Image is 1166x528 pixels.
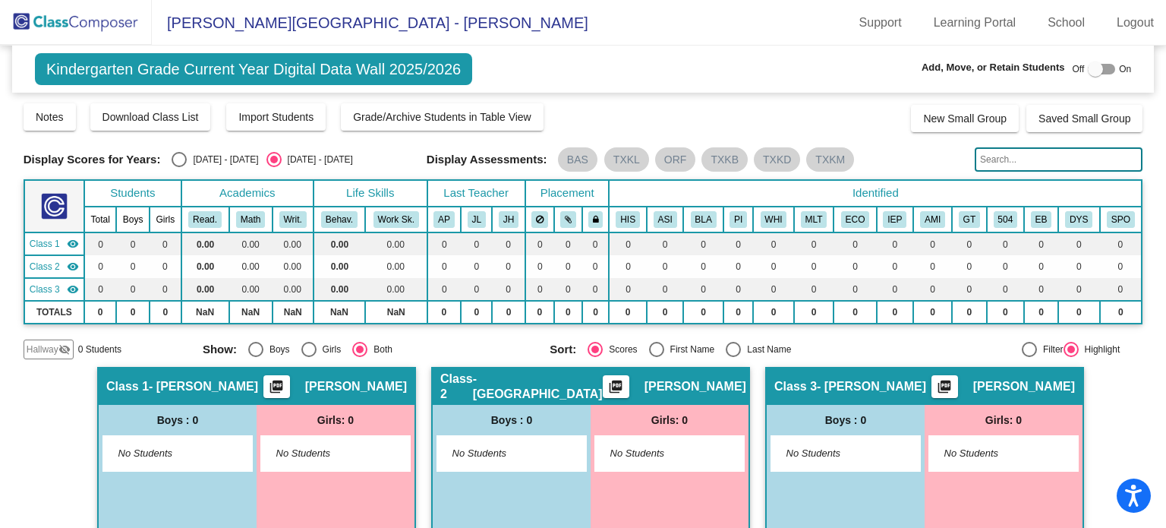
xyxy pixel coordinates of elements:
span: [PERSON_NAME] [973,379,1075,394]
button: PI [730,211,747,228]
mat-radio-group: Select an option [550,342,885,357]
button: JH [499,211,518,228]
td: 0 [116,301,150,324]
td: 0 [913,278,952,301]
td: 0.00 [181,255,229,278]
button: WHI [761,211,787,228]
div: [DATE] - [DATE] [282,153,353,166]
td: 0 [753,232,793,255]
button: Saved Small Group [1026,105,1142,132]
td: 0 [753,301,793,324]
button: Read. [188,211,222,228]
div: [DATE] - [DATE] [187,153,258,166]
span: Display Scores for Years: [24,153,161,166]
td: 0 [987,232,1024,255]
th: April Porter [427,207,462,232]
th: White [753,207,793,232]
mat-icon: visibility [67,261,79,273]
td: 0 [1024,232,1058,255]
td: 0.00 [273,255,314,278]
span: On [1119,62,1131,76]
button: Behav. [321,211,358,228]
mat-radio-group: Select an option [172,152,352,167]
td: 0 [683,278,723,301]
th: Keep away students [525,207,554,232]
td: 0 [647,301,684,324]
td: 0 [834,232,876,255]
button: HIS [616,211,640,228]
td: 0.00 [273,278,314,301]
button: Grade/Archive Students in Table View [341,103,544,131]
td: 0 [753,255,793,278]
span: - [PERSON_NAME] [149,379,258,394]
td: TOTALS [24,301,84,324]
th: 504 Plan [987,207,1024,232]
td: 0 [554,301,582,324]
td: 0 [84,301,116,324]
th: Jill Laningham [461,207,492,232]
td: 0 [723,301,754,324]
button: Math [236,211,265,228]
td: 0 [987,255,1024,278]
td: 0 [1100,232,1142,255]
div: Boys : 0 [433,405,591,435]
td: 0 [723,278,754,301]
td: 0 [794,301,834,324]
td: 0 [952,232,987,255]
td: April Porter - Porter [24,232,84,255]
td: 0.00 [273,232,314,255]
td: 0 [647,278,684,301]
td: 0.00 [365,255,427,278]
td: 0 [834,255,876,278]
span: - [PERSON_NAME] [817,379,926,394]
td: 0 [1058,278,1100,301]
th: American Indian [913,207,952,232]
div: Boys : 0 [99,405,257,435]
th: Last Teacher [427,180,525,207]
div: First Name [664,343,715,356]
th: Gifted and Talented [952,207,987,232]
mat-icon: visibility_off [58,343,71,356]
mat-chip: TXKL [604,147,649,172]
td: 0 [877,301,914,324]
span: No Students [944,446,1039,461]
td: 0 [582,278,610,301]
button: Print Students Details [263,375,290,398]
td: 0 [1100,278,1142,301]
span: No Students [452,446,547,461]
span: Notes [36,111,64,123]
span: Sort: [550,343,576,356]
div: Girls [317,343,342,356]
span: Import Students [238,111,314,123]
td: 0 [461,232,492,255]
td: 0 [150,232,181,255]
td: 0.00 [229,278,273,301]
th: Life Skills [314,180,427,207]
div: Boys [263,343,290,356]
mat-chip: BAS [558,147,597,172]
td: 0 [84,278,116,301]
button: ASI [654,211,677,228]
button: MLT [801,211,827,228]
td: 0 [683,301,723,324]
td: 0 [525,232,554,255]
span: 0 Students [78,343,121,356]
span: Show: [203,343,237,356]
td: 0 [609,255,646,278]
td: 0 [683,232,723,255]
td: Jill Laningham - Laningham [24,255,84,278]
td: 0.00 [365,232,427,255]
mat-icon: visibility [67,238,79,250]
a: Logout [1105,11,1166,35]
span: [PERSON_NAME] [644,379,746,394]
td: 0.00 [181,232,229,255]
td: 0 [609,278,646,301]
td: 0 [609,232,646,255]
td: 0 [647,232,684,255]
button: Print Students Details [603,375,629,398]
td: 0 [582,301,610,324]
input: Search... [975,147,1142,172]
td: 0 [150,301,181,324]
mat-icon: visibility [67,283,79,296]
button: New Small Group [911,105,1019,132]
